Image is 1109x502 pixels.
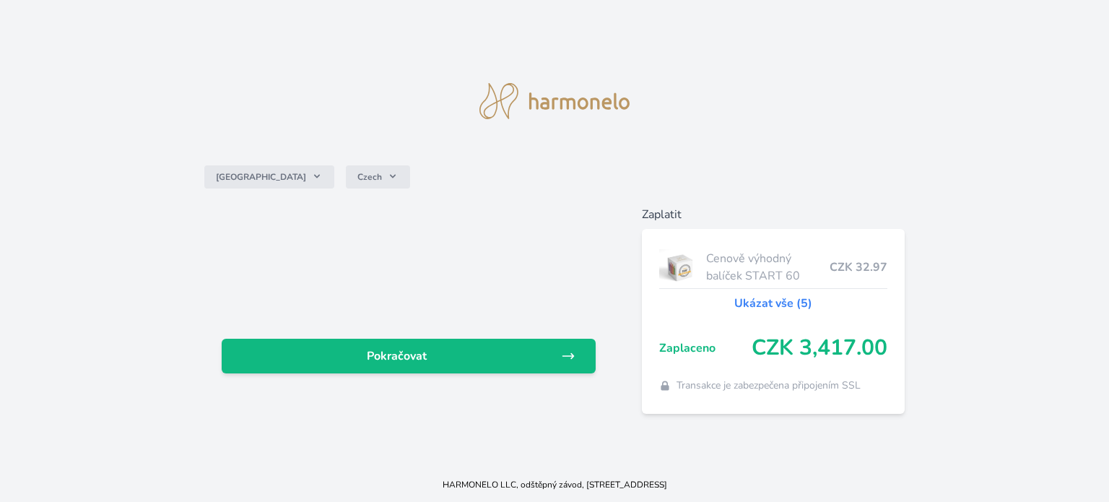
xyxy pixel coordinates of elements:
[216,171,306,183] span: [GEOGRAPHIC_DATA]
[357,171,382,183] span: Czech
[706,250,830,285] span: Cenově výhodný balíček START 60
[659,339,752,357] span: Zaplaceno
[222,339,596,373] a: Pokračovat
[677,378,861,393] span: Transakce je zabezpečena připojením SSL
[642,206,905,223] h6: Zaplatit
[346,165,410,189] button: Czech
[204,165,334,189] button: [GEOGRAPHIC_DATA]
[233,347,561,365] span: Pokračovat
[752,335,887,361] span: CZK 3,417.00
[734,295,812,312] a: Ukázat vše (5)
[830,259,887,276] span: CZK 32.97
[659,249,700,285] img: start.jpg
[479,83,630,119] img: logo.svg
